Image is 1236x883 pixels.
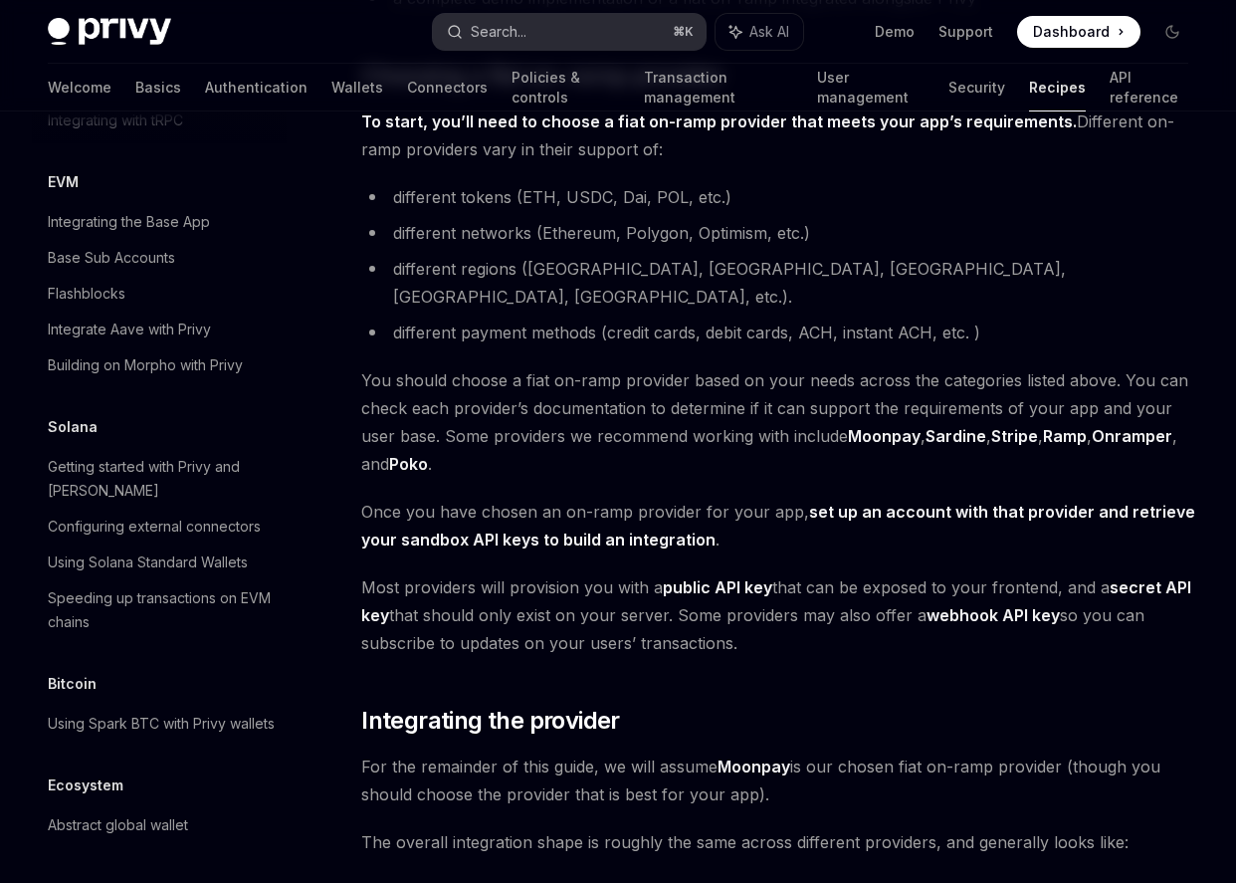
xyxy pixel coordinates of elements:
a: Poko [389,454,428,475]
div: Integrate Aave with Privy [48,318,211,341]
div: Abstract global wallet [48,813,188,837]
li: different payment methods (credit cards, debit cards, ACH, instant ACH, etc. ) [361,319,1200,346]
a: Stripe [991,426,1038,447]
li: different networks (Ethereum, Polygon, Optimism, etc.) [361,219,1200,247]
span: For the remainder of this guide, we will assume is our chosen fiat on-ramp provider (though you s... [361,753,1200,808]
div: Flashblocks [48,282,125,306]
a: Moonpay [848,426,921,447]
a: Connectors [407,64,488,111]
span: The overall integration shape is roughly the same across different providers, and generally looks... [361,828,1200,856]
button: Toggle dark mode [1156,16,1188,48]
h5: Solana [48,415,98,439]
a: Getting started with Privy and [PERSON_NAME] [32,449,287,509]
a: Wallets [331,64,383,111]
h5: Ecosystem [48,773,123,797]
a: Using Solana Standard Wallets [32,545,287,580]
a: Integrate Aave with Privy [32,312,287,347]
a: User management [817,64,924,111]
span: Ask AI [749,22,789,42]
div: Speeding up transactions on EVM chains [48,586,275,634]
span: ⌘ K [673,24,694,40]
img: dark logo [48,18,171,46]
div: Building on Morpho with Privy [48,353,243,377]
a: Base Sub Accounts [32,240,287,276]
a: Security [948,64,1005,111]
a: Transaction management [644,64,794,111]
div: Base Sub Accounts [48,246,175,270]
span: Once you have chosen an on-ramp provider for your app, . [361,498,1200,553]
a: Configuring external connectors [32,509,287,545]
span: Different on-ramp providers vary in their support of: [361,108,1200,163]
a: API reference [1110,64,1189,111]
a: Authentication [205,64,308,111]
div: Configuring external connectors [48,515,261,539]
strong: public API key [663,577,772,597]
strong: To start, you’ll need to choose a fiat on-ramp provider that meets your app’s requirements. [361,111,1077,131]
div: Integrating the Base App [48,210,210,234]
h5: Bitcoin [48,672,97,696]
button: Ask AI [716,14,803,50]
a: Speeding up transactions on EVM chains [32,580,287,640]
a: Integrating the Base App [32,204,287,240]
a: Recipes [1029,64,1086,111]
a: Sardine [926,426,986,447]
div: Using Solana Standard Wallets [48,551,248,574]
a: Support [938,22,993,42]
li: different tokens (ETH, USDC, Dai, POL, etc.) [361,183,1200,211]
a: Demo [875,22,915,42]
a: Abstract global wallet [32,807,287,843]
a: Policies & controls [512,64,620,111]
strong: webhook API key [927,605,1060,625]
span: Integrating the provider [361,705,620,737]
span: You should choose a fiat on-ramp provider based on your needs across the categories listed above.... [361,366,1200,478]
span: Most providers will provision you with a that can be exposed to your frontend, and a that should ... [361,573,1200,657]
li: different regions ([GEOGRAPHIC_DATA], [GEOGRAPHIC_DATA], [GEOGRAPHIC_DATA], [GEOGRAPHIC_DATA], [G... [361,255,1200,311]
a: Onramper [1092,426,1172,447]
a: Dashboard [1017,16,1140,48]
a: Using Spark BTC with Privy wallets [32,706,287,742]
a: Building on Morpho with Privy [32,347,287,383]
strong: Moonpay [718,757,790,776]
a: Welcome [48,64,111,111]
div: Getting started with Privy and [PERSON_NAME] [48,455,275,503]
span: Dashboard [1033,22,1110,42]
h5: EVM [48,170,79,194]
a: Ramp [1043,426,1087,447]
a: Basics [135,64,181,111]
a: Flashblocks [32,276,287,312]
button: Search...⌘K [433,14,705,50]
div: Search... [471,20,526,44]
div: Using Spark BTC with Privy wallets [48,712,275,736]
